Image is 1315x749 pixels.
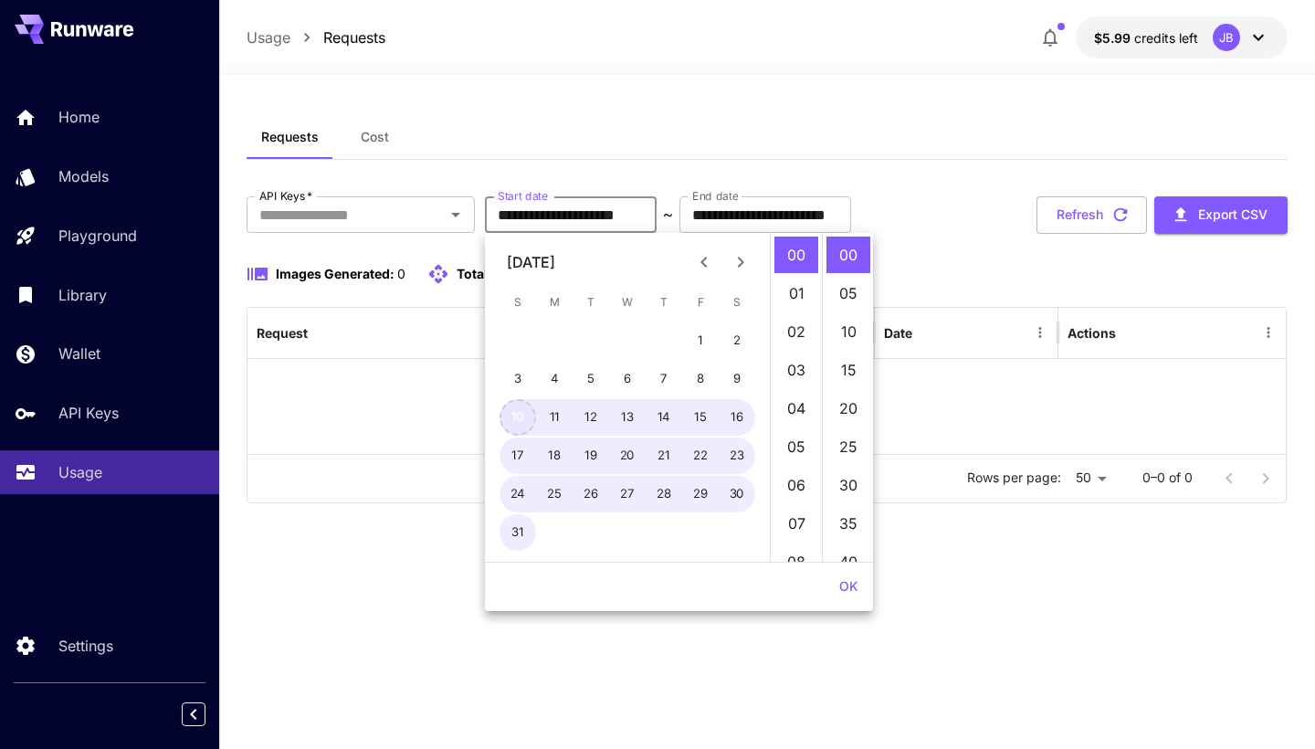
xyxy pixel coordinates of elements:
[276,266,394,281] span: Images Generated:
[774,467,818,503] li: 6 hours
[1027,320,1053,345] button: Menu
[774,428,818,465] li: 5 hours
[1076,16,1288,58] button: $5.9887JB
[500,514,536,551] button: 31
[58,225,137,247] p: Playground
[609,399,646,436] button: 13
[686,244,722,280] button: Previous month
[692,188,738,204] label: End date
[826,428,870,465] li: 25 minutes
[573,476,609,512] button: 26
[682,476,719,512] button: 29
[182,702,205,726] button: Collapse sidebar
[884,325,912,341] div: Date
[774,313,818,350] li: 2 hours
[58,461,102,483] p: Usage
[58,635,113,657] p: Settings
[774,390,818,427] li: 4 hours
[323,26,385,48] a: Requests
[1068,325,1116,341] div: Actions
[646,438,682,474] button: 21
[609,476,646,512] button: 27
[774,352,818,388] li: 3 hours
[1142,469,1193,487] p: 0–0 of 0
[682,361,719,397] button: 8
[479,320,504,345] button: Menu
[826,313,870,350] li: 10 minutes
[719,438,755,474] button: 23
[721,284,753,321] span: Saturday
[832,570,866,604] button: OK
[443,202,468,227] button: Open
[573,361,609,397] button: 5
[609,438,646,474] button: 20
[536,361,573,397] button: 4
[722,244,759,280] button: Next month
[58,343,100,364] p: Wallet
[611,284,644,321] span: Wednesday
[261,129,319,145] span: Requests
[1094,28,1198,47] div: $5.9887
[822,233,873,562] ul: Select minutes
[1094,30,1134,46] span: $5.99
[774,505,818,542] li: 7 hours
[826,352,870,388] li: 15 minutes
[682,399,719,436] button: 15
[536,438,573,474] button: 18
[771,233,822,562] ul: Select hours
[826,275,870,311] li: 5 minutes
[646,476,682,512] button: 28
[536,476,573,512] button: 25
[501,284,534,321] span: Sunday
[58,106,100,128] p: Home
[967,469,1061,487] p: Rows per page:
[826,505,870,542] li: 35 minutes
[457,266,574,281] span: Total API requests:
[507,251,555,273] div: [DATE]
[500,399,536,436] button: 10
[826,390,870,427] li: 20 minutes
[1256,320,1281,345] button: Menu
[247,26,385,48] nav: breadcrumb
[257,325,308,341] div: Request
[719,476,755,512] button: 30
[774,543,818,580] li: 8 hours
[58,165,109,187] p: Models
[684,284,717,321] span: Friday
[914,320,940,345] button: Sort
[538,284,571,321] span: Monday
[574,284,607,321] span: Tuesday
[774,237,818,273] li: 0 hours
[826,237,870,273] li: 0 minutes
[609,361,646,397] button: 6
[719,399,755,436] button: 16
[58,402,119,424] p: API Keys
[647,284,680,321] span: Thursday
[500,361,536,397] button: 3
[774,275,818,311] li: 1 hours
[310,320,335,345] button: Sort
[646,399,682,436] button: 14
[826,543,870,580] li: 40 minutes
[663,204,673,226] p: ~
[573,399,609,436] button: 12
[397,266,405,281] span: 0
[826,467,870,503] li: 30 minutes
[646,361,682,397] button: 7
[1134,30,1198,46] span: credits left
[500,438,536,474] button: 17
[247,26,290,48] a: Usage
[682,322,719,359] button: 1
[682,438,719,474] button: 22
[500,476,536,512] button: 24
[58,284,107,306] p: Library
[536,399,573,436] button: 11
[1068,465,1113,491] div: 50
[573,438,609,474] button: 19
[1213,24,1240,51] div: JB
[719,322,755,359] button: 2
[498,188,548,204] label: Start date
[259,188,312,204] label: API Keys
